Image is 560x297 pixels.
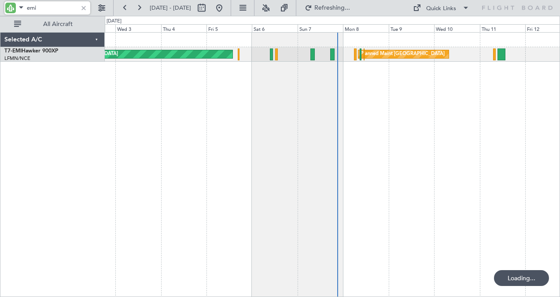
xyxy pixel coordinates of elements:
div: Wed 10 [434,24,479,32]
div: Thu 11 [480,24,525,32]
button: Refreshing... [301,1,354,15]
span: T7-EMI [4,48,22,54]
div: Tue 9 [389,24,434,32]
a: T7-EMIHawker 900XP [4,48,58,54]
span: All Aircraft [23,21,93,27]
div: Wed 3 [115,24,161,32]
span: [DATE] - [DATE] [150,4,191,12]
div: Loading... [494,270,549,286]
button: Quick Links [409,1,474,15]
button: All Aircraft [10,17,96,31]
div: Fri 5 [206,24,252,32]
div: Sat 6 [252,24,297,32]
input: A/C (Reg. or Type) [27,1,77,15]
div: Mon 8 [343,24,388,32]
a: LFMN/NCE [4,55,30,62]
div: Planned Maint [GEOGRAPHIC_DATA] [361,48,445,61]
div: [DATE] [107,18,122,25]
div: Thu 4 [161,24,206,32]
div: Quick Links [426,4,456,13]
span: Refreshing... [314,5,351,11]
div: Sun 7 [298,24,343,32]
